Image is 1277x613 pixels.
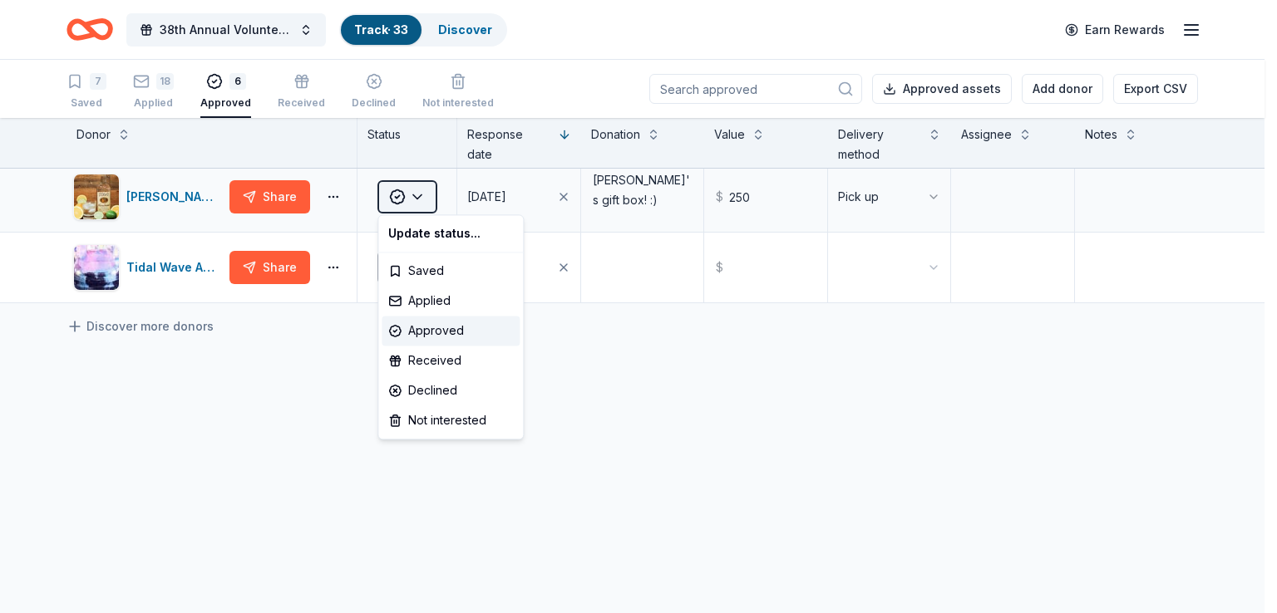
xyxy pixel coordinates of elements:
div: Approved [382,316,520,346]
div: Not interested [382,405,520,435]
div: Received [382,346,520,375]
div: Applied [382,286,520,316]
div: Saved [382,256,520,286]
div: Update status... [382,218,520,248]
div: Declined [382,375,520,405]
